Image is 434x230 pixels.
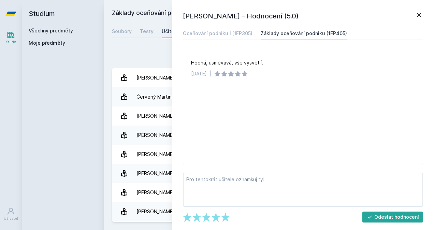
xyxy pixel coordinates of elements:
div: Testy [140,28,154,35]
div: | [209,70,211,77]
div: [PERSON_NAME] [136,71,174,85]
a: [PERSON_NAME] [112,68,426,87]
a: Testy [140,25,154,38]
div: Červený Martin [136,90,172,104]
a: [PERSON_NAME] 1 hodnocení 4.0 [112,202,426,221]
a: Červený Martin 1 hodnocení 5.0 [112,87,426,106]
div: [PERSON_NAME] [136,205,174,218]
a: Uživatel [1,204,20,225]
div: Uživatel [4,216,18,221]
a: Všechny předměty [29,28,73,33]
a: [PERSON_NAME] 5 hodnocení 4.8 [112,183,426,202]
a: Učitelé [162,25,179,38]
div: [PERSON_NAME] [136,167,174,180]
div: Study [6,40,16,45]
a: Study [1,27,20,48]
a: [PERSON_NAME] 2 hodnocení 5.0 [112,145,426,164]
div: Hodná, usměvavá, vše vysvětlí. [191,59,263,66]
a: [PERSON_NAME] 1 hodnocení 5.0 [112,126,426,145]
div: [DATE] [191,70,207,77]
h2: Základy oceňování podniku (1FP405) [112,8,349,19]
div: [PERSON_NAME] [136,147,174,161]
div: [PERSON_NAME] [136,128,174,142]
div: [PERSON_NAME] [136,186,174,199]
div: Učitelé [162,28,179,35]
div: [PERSON_NAME] [136,109,174,123]
div: Soubory [112,28,132,35]
a: [PERSON_NAME] 3 hodnocení 5.0 [112,106,426,126]
span: Moje předměty [29,40,65,46]
a: Soubory [112,25,132,38]
a: [PERSON_NAME] 2 hodnocení 5.0 [112,164,426,183]
button: Odeslat hodnocení [362,212,423,222]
